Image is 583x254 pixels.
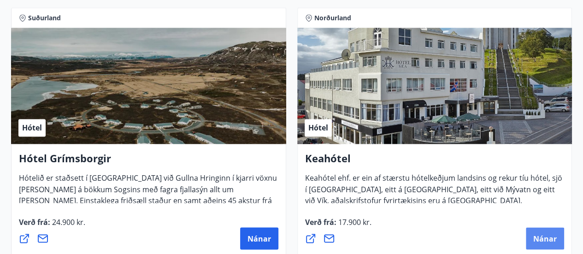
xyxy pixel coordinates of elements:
button: Nánar [240,227,278,249]
h4: Hótel Grímsborgir [19,151,278,172]
span: Hótel [308,123,328,133]
span: Hótel [22,123,42,133]
h4: Keahótel [305,151,565,172]
span: 17.900 kr. [336,217,371,227]
span: 24.900 kr. [50,217,85,227]
span: Hótelið er staðsett í [GEOGRAPHIC_DATA] við Gullna Hringinn í kjarri vöxnu [PERSON_NAME] á bökkum... [19,173,277,224]
button: Nánar [526,227,564,249]
span: Nánar [533,233,557,243]
span: Verð frá : [305,217,371,234]
span: Keahótel ehf. er ein af stærstu hótelkeðjum landsins og rekur tíu hótel, sjö í [GEOGRAPHIC_DATA],... [305,173,562,213]
span: Norðurland [314,13,351,23]
span: Suðurland [28,13,61,23]
span: Verð frá : [19,217,85,234]
span: Nánar [247,233,271,243]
